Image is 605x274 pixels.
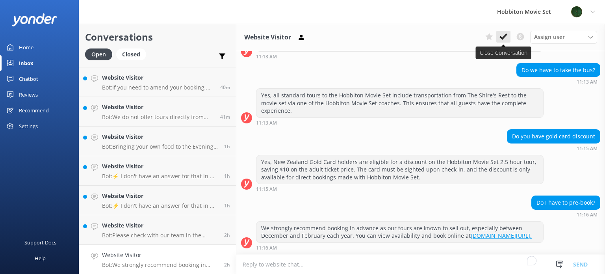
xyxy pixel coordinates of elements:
div: Sep 20 2025 11:13am (UTC +12:00) Pacific/Auckland [256,54,544,59]
span: Sep 20 2025 11:38am (UTC +12:00) Pacific/Auckland [224,202,230,209]
div: Home [19,39,33,55]
div: Closed [116,48,146,60]
div: Sep 20 2025 11:15am (UTC +12:00) Pacific/Auckland [507,145,600,151]
span: Assign user [534,33,565,41]
textarea: To enrich screen reader interactions, please activate Accessibility in Grammarly extension settings [236,255,605,274]
p: Bot: If you need to amend your booking, please contact our team at [EMAIL_ADDRESS][DOMAIN_NAME] o... [102,84,214,91]
p: Bot: We strongly recommend booking in advance as our tours are known to sell out, especially betw... [102,261,218,268]
strong: 11:16 AM [256,246,277,250]
div: Reviews [19,87,38,103]
div: We strongly recommend booking in advance as our tours are known to sell out, especially between D... [256,222,543,242]
span: Sep 20 2025 12:49pm (UTC +12:00) Pacific/Auckland [220,114,230,120]
span: Sep 20 2025 11:16am (UTC +12:00) Pacific/Auckland [224,261,230,268]
div: Sep 20 2025 11:16am (UTC +12:00) Pacific/Auckland [531,212,600,217]
h4: Website Visitor [102,103,214,112]
a: Website VisitorBot:Bringing your own food to the Evening Banquet Tour is not mentioned in the kno... [79,127,236,156]
div: Sep 20 2025 11:13am (UTC +12:00) Pacific/Auckland [256,120,544,125]
p: Bot: Bringing your own food to the Evening Banquet Tour is not mentioned in the knowledge base. T... [102,143,218,150]
div: Sep 20 2025 11:15am (UTC +12:00) Pacific/Auckland [256,186,544,192]
a: [DOMAIN_NAME][URL]. [471,232,532,239]
div: Open [85,48,112,60]
span: Sep 20 2025 12:06pm (UTC +12:00) Pacific/Auckland [224,143,230,150]
h4: Website Visitor [102,132,218,141]
h4: Website Visitor [102,162,218,171]
img: 34-1625720359.png [571,6,583,18]
a: Website VisitorBot:If you need to amend your booking, please contact our team at [EMAIL_ADDRESS][... [79,67,236,97]
div: Support Docs [24,235,56,250]
p: Bot: We do not offer tours directly from [GEOGRAPHIC_DATA]. However, we have several partners who... [102,114,214,121]
h4: Website Visitor [102,221,218,230]
div: Sep 20 2025 11:16am (UTC +12:00) Pacific/Auckland [256,245,544,250]
p: Bot: Please check with our team in the ticketing office on the day of your tour. If there is avai... [102,232,218,239]
div: Inbox [19,55,33,71]
a: Website VisitorBot:⚡ I don't have an answer for that in my knowledge base. Please try and rephras... [79,156,236,186]
a: Open [85,50,116,58]
div: Help [35,250,46,266]
div: Settings [19,118,38,134]
img: yonder-white-logo.png [12,13,57,26]
a: Website VisitorBot:Please check with our team in the ticketing office on the day of your tour. If... [79,215,236,245]
strong: 11:15 AM [256,187,277,192]
a: Closed [116,50,150,58]
a: Website VisitorBot:⚡ I don't have an answer for that in my knowledge base. Please try and rephras... [79,186,236,215]
a: Website VisitorBot:We do not offer tours directly from [GEOGRAPHIC_DATA]. However, we have severa... [79,97,236,127]
strong: 11:16 AM [577,212,598,217]
div: Do I have to pre-book? [532,196,600,209]
h3: Website Visitor [244,32,291,43]
strong: 11:13 AM [256,121,277,125]
span: Sep 20 2025 12:04pm (UTC +12:00) Pacific/Auckland [224,173,230,179]
div: Assign User [530,31,597,43]
span: Sep 20 2025 12:50pm (UTC +12:00) Pacific/Auckland [220,84,230,91]
h4: Website Visitor [102,73,214,82]
strong: 11:13 AM [256,54,277,59]
div: Yes, all standard tours to the Hobbiton Movie Set include transportation from The Shire's Rest to... [256,89,543,117]
p: Bot: ⚡ I don't have an answer for that in my knowledge base. Please try and rephrase your questio... [102,202,218,209]
div: Do you have gold card discount [507,130,600,143]
strong: 11:15 AM [577,146,598,151]
h2: Conversations [85,30,230,45]
div: Yes, New Zealand Gold Card holders are eligible for a discount on the Hobbiton Movie Set 2.5 hour... [256,155,543,184]
p: Bot: ⚡ I don't have an answer for that in my knowledge base. Please try and rephrase your questio... [102,173,218,180]
h4: Website Visitor [102,251,218,259]
div: Recommend [19,103,49,118]
h4: Website Visitor [102,192,218,200]
div: Chatbot [19,71,38,87]
span: Sep 20 2025 11:20am (UTC +12:00) Pacific/Auckland [224,232,230,239]
strong: 11:13 AM [577,80,598,84]
div: Sep 20 2025 11:13am (UTC +12:00) Pacific/Auckland [516,79,600,84]
div: Do we have to take the bus? [517,63,600,77]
